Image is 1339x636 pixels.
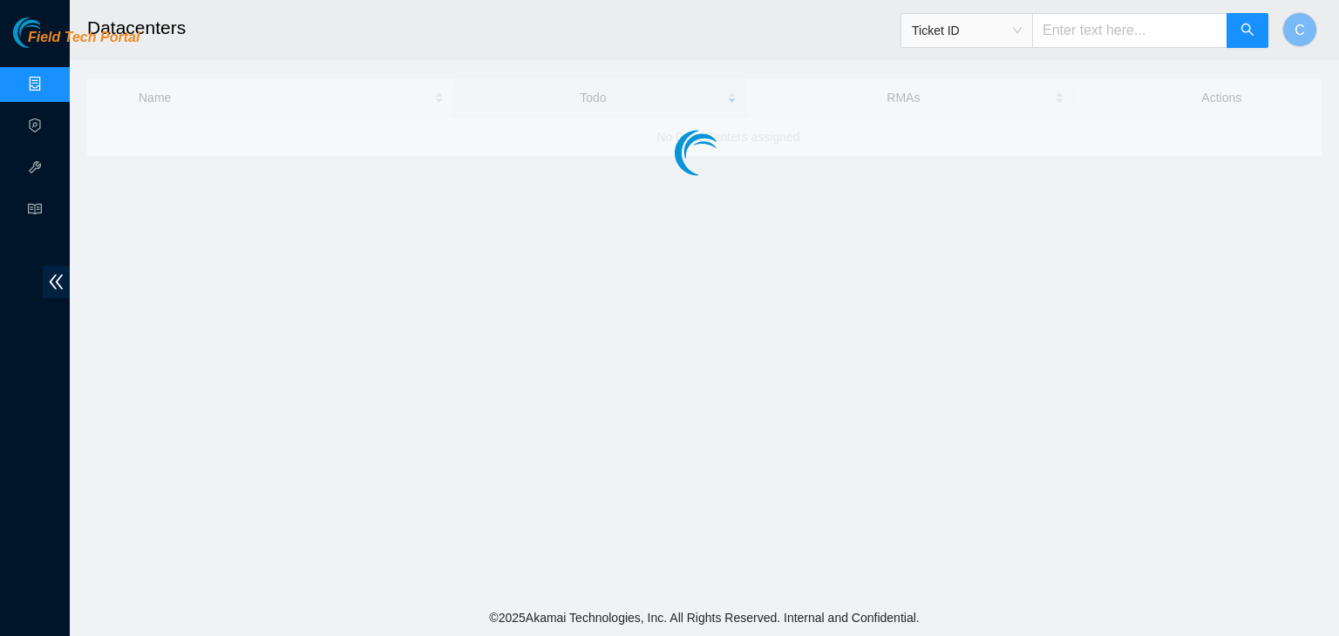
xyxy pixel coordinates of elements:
[1295,19,1305,41] span: C
[13,17,88,48] img: Akamai Technologies
[1282,12,1317,47] button: C
[43,266,70,298] span: double-left
[1240,23,1254,39] span: search
[912,17,1022,44] span: Ticket ID
[70,599,1339,636] footer: © 2025 Akamai Technologies, Inc. All Rights Reserved. Internal and Confidential.
[28,194,42,229] span: read
[13,31,139,54] a: Akamai TechnologiesField Tech Portal
[28,30,139,46] span: Field Tech Portal
[1227,13,1268,48] button: search
[1032,13,1227,48] input: Enter text here...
